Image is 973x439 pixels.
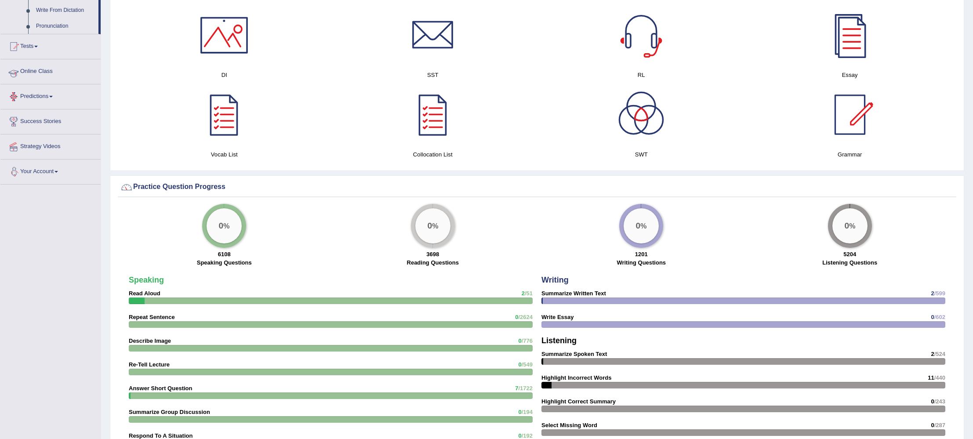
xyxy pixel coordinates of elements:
[541,150,741,159] h4: SWT
[129,409,210,415] strong: Summarize Group Discussion
[415,208,450,243] div: %
[934,314,945,320] span: /602
[636,221,641,230] big: 0
[541,70,741,80] h4: RL
[822,258,877,267] label: Listening Questions
[0,134,101,156] a: Strategy Videos
[931,314,934,320] span: 0
[333,70,533,80] h4: SST
[207,208,242,243] div: %
[624,208,659,243] div: %
[934,422,945,428] span: /287
[518,409,521,415] span: 0
[129,276,164,284] strong: Speaking
[515,385,518,392] span: 7
[541,422,597,428] strong: Select Missing Word
[522,409,533,415] span: /194
[129,314,175,320] strong: Repeat Sentence
[407,258,459,267] label: Reading Questions
[931,351,934,357] span: 2
[333,150,533,159] h4: Collocation List
[934,290,945,297] span: /599
[197,258,252,267] label: Speaking Questions
[934,398,945,405] span: /243
[518,337,521,344] span: 0
[124,70,324,80] h4: DI
[541,351,607,357] strong: Summarize Spoken Text
[518,385,533,392] span: /1722
[427,221,432,230] big: 0
[0,84,101,106] a: Predictions
[931,290,934,297] span: 2
[32,18,98,34] a: Pronunciation
[844,221,849,230] big: 0
[541,336,577,345] strong: Listening
[750,70,950,80] h4: Essay
[120,181,954,194] div: Practice Question Progress
[0,59,101,81] a: Online Class
[0,34,101,56] a: Tests
[129,337,171,344] strong: Describe Image
[934,374,945,381] span: /440
[518,361,521,368] span: 0
[522,290,525,297] span: 2
[522,337,533,344] span: /776
[635,251,648,258] strong: 1201
[219,221,224,230] big: 0
[750,150,950,159] h4: Grammar
[541,314,574,320] strong: Write Essay
[129,290,160,297] strong: Read Aloud
[541,290,606,297] strong: Summarize Written Text
[0,160,101,181] a: Your Account
[426,251,439,258] strong: 3698
[931,398,934,405] span: 0
[518,432,521,439] span: 0
[0,109,101,131] a: Success Stories
[522,432,533,439] span: /192
[525,290,533,297] span: /51
[129,361,170,368] strong: Re-Tell Lecture
[541,398,616,405] strong: Highlight Correct Summary
[124,150,324,159] h4: Vocab List
[129,432,192,439] strong: Respond To A Situation
[934,351,945,357] span: /524
[832,208,868,243] div: %
[617,258,666,267] label: Writing Questions
[515,314,518,320] span: 0
[218,251,231,258] strong: 6108
[928,374,934,381] span: 11
[32,3,98,18] a: Write From Dictation
[843,251,856,258] strong: 5204
[541,276,569,284] strong: Writing
[931,422,934,428] span: 0
[518,314,533,320] span: /2624
[129,385,192,392] strong: Answer Short Question
[522,361,533,368] span: /549
[541,374,611,381] strong: Highlight Incorrect Words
